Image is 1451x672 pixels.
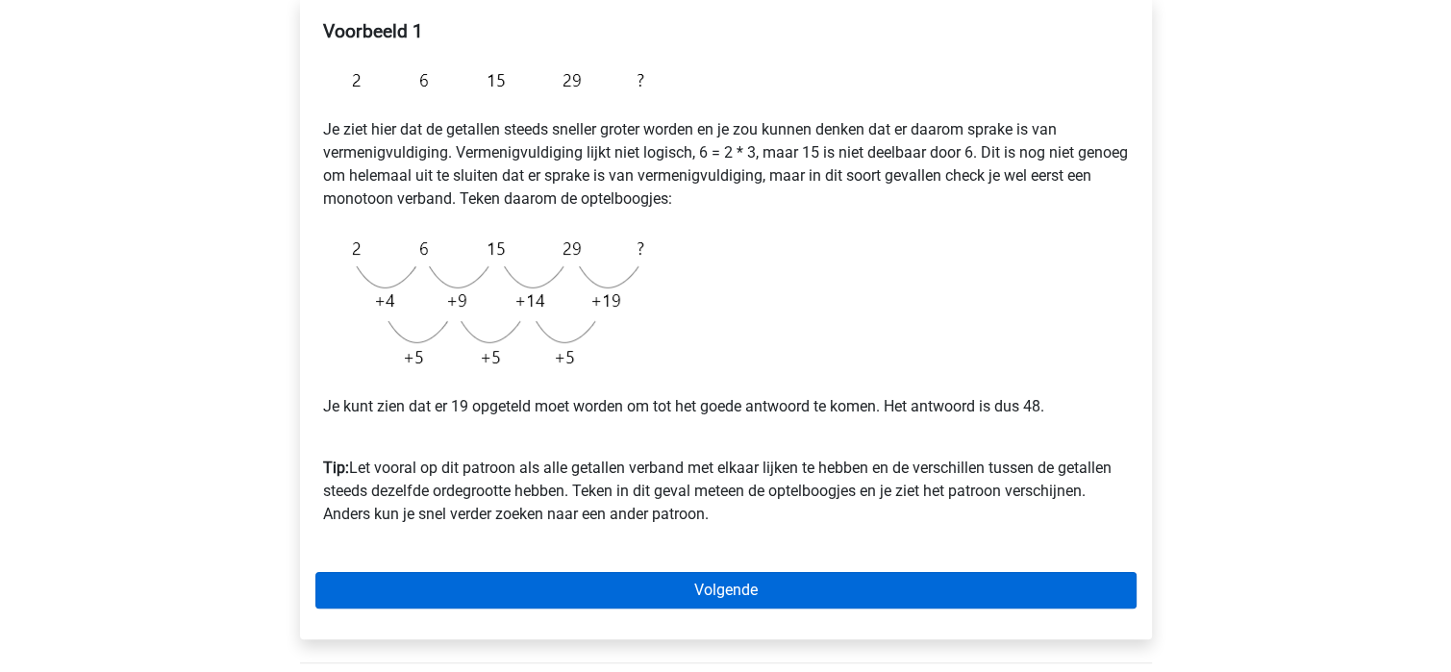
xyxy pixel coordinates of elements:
img: Figure sequences Example 3.png [323,58,654,103]
p: Je kunt zien dat er 19 opgeteld moet worden om tot het goede antwoord te komen. Het antwoord is d... [323,395,1129,418]
p: Let vooral op dit patroon als alle getallen verband met elkaar lijken te hebben en de verschillen... [323,434,1129,526]
img: Figure sequences Example 3 explanation.png [323,226,654,380]
b: Voorbeeld 1 [323,20,423,42]
a: Volgende [315,572,1137,609]
p: Je ziet hier dat de getallen steeds sneller groter worden en je zou kunnen denken dat er daarom s... [323,118,1129,211]
b: Tip: [323,459,349,477]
